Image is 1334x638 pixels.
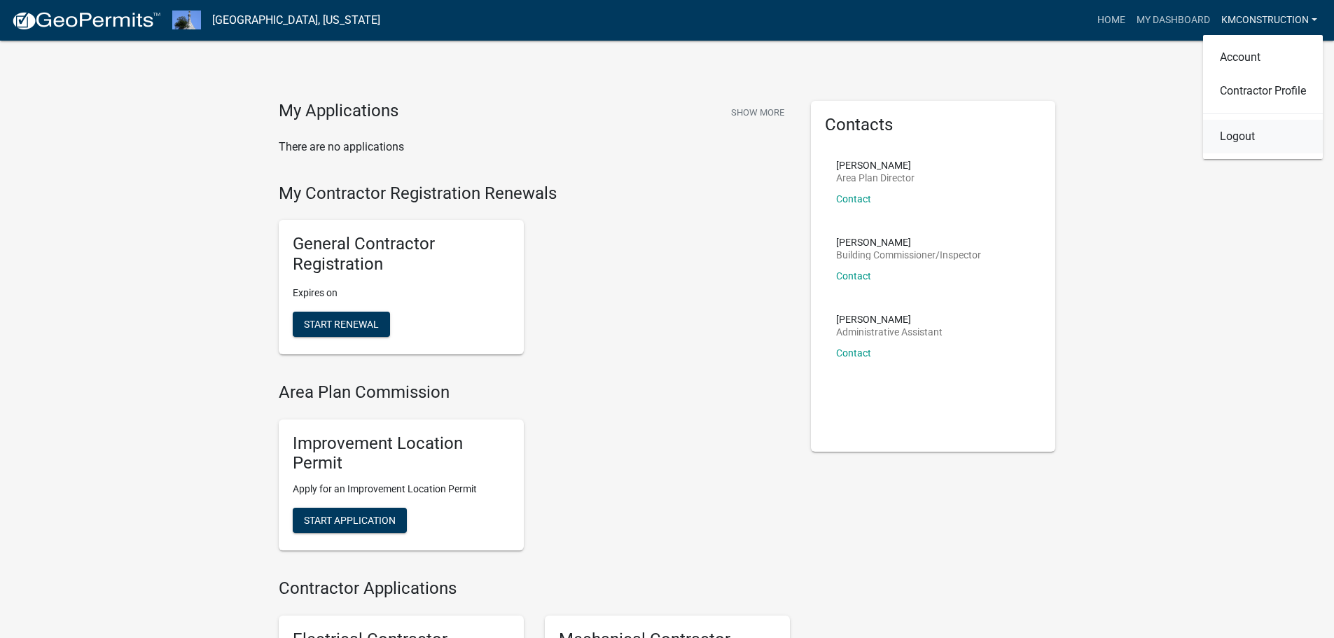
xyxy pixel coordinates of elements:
[279,382,790,403] h4: Area Plan Commission
[1092,7,1131,34] a: Home
[825,115,1042,135] h5: Contacts
[279,101,398,122] h4: My Applications
[836,193,871,204] a: Contact
[1131,7,1216,34] a: My Dashboard
[293,508,407,533] button: Start Application
[1203,41,1323,74] a: Account
[304,515,396,526] span: Start Application
[279,578,790,599] h4: Contractor Applications
[1203,74,1323,108] a: Contractor Profile
[836,270,871,282] a: Contact
[279,183,790,366] wm-registration-list-section: My Contractor Registration Renewals
[725,101,790,124] button: Show More
[293,482,510,497] p: Apply for an Improvement Location Permit
[293,434,510,474] h5: Improvement Location Permit
[304,318,379,329] span: Start Renewal
[279,183,790,204] h4: My Contractor Registration Renewals
[1203,35,1323,159] div: KMConstruction
[279,139,790,155] p: There are no applications
[836,327,943,337] p: Administrative Assistant
[172,11,201,29] img: Decatur County, Indiana
[836,250,981,260] p: Building Commissioner/Inspector
[836,314,943,324] p: [PERSON_NAME]
[1203,120,1323,153] a: Logout
[836,160,915,170] p: [PERSON_NAME]
[836,237,981,247] p: [PERSON_NAME]
[836,347,871,359] a: Contact
[293,286,510,300] p: Expires on
[293,234,510,275] h5: General Contractor Registration
[293,312,390,337] button: Start Renewal
[212,8,380,32] a: [GEOGRAPHIC_DATA], [US_STATE]
[1216,7,1323,34] a: KMConstruction
[836,173,915,183] p: Area Plan Director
